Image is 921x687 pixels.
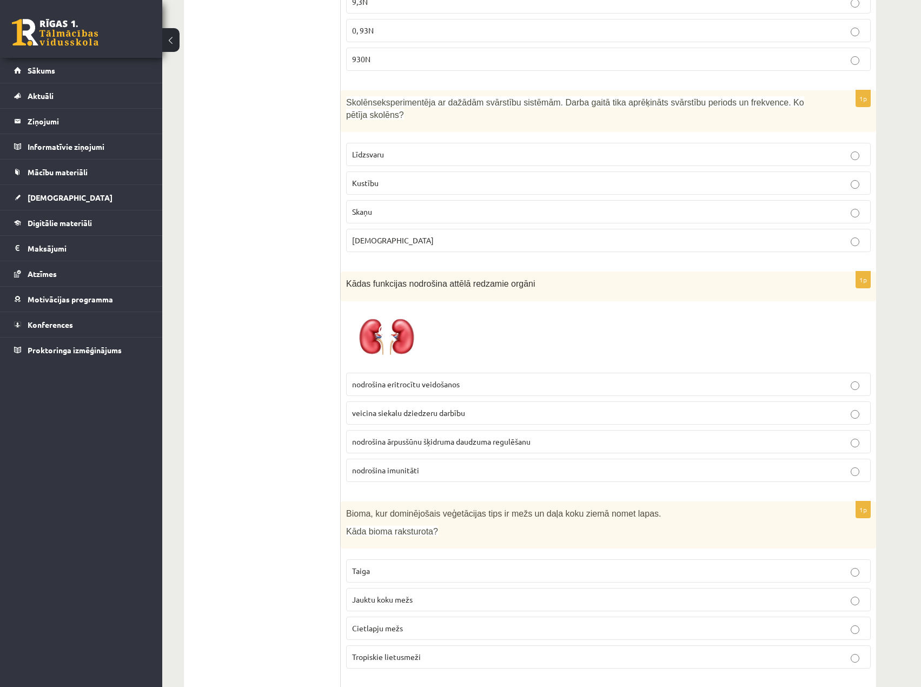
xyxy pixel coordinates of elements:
span: Konferences [28,320,73,329]
span: nodrošina eritrocītu veidošanos [352,379,460,389]
span: Sākums [28,65,55,75]
span: Mācību materiāli [28,167,88,177]
p: 1p [856,90,871,107]
a: [DEMOGRAPHIC_DATA] [14,185,149,210]
input: Jauktu koku mežs [851,597,859,605]
span: 930N [352,54,370,64]
input: Līdzsvaru [851,151,859,160]
span: Kustību [352,178,379,188]
span: Kādas funkcijas nodrošina attēlā redzamie orgāni [346,279,535,288]
a: Proktoringa izmēģinājums [14,338,149,362]
input: nodrošina imunitāti [851,467,859,476]
span: Proktoringa izmēģinājums [28,345,122,355]
input: nodrošina eritrocītu veidošanos [851,381,859,390]
a: Digitālie materiāli [14,210,149,235]
input: 930N [851,56,859,65]
span: Cietlapju mežs [352,623,403,633]
span: Līdzsvaru [352,149,384,159]
input: Taiga [851,568,859,577]
span: nodrošina imunitāti [352,465,419,475]
input: Kustību [851,180,859,189]
input: Cietlapju mežs [851,625,859,634]
a: Informatīvie ziņojumi [14,134,149,159]
p: 1p [856,271,871,288]
span: [DEMOGRAPHIC_DATA] [352,235,434,245]
span: Aktuāli [28,91,54,101]
input: veicina siekalu dziedzeru darbību [851,410,859,419]
img: 1.jpg [346,307,427,368]
a: Rīgas 1. Tālmācības vidusskola [12,19,98,46]
span: Skolēns [346,98,377,107]
a: Sākums [14,58,149,83]
legend: Ziņojumi [28,109,149,134]
span: Jauktu koku mežs [352,594,413,604]
input: nodrošina ārpusšūnu šķidruma daudzuma regulēšanu [851,439,859,447]
a: Maksājumi [14,236,149,261]
span: Bioma, kur dominējošais veģetācijas tips ir mežs un daļa koku ziemā nomet lapas. [346,509,661,518]
span: 0, 93N [352,25,374,35]
span: Tropiskie lietusmeži [352,652,421,662]
a: Aktuāli [14,83,149,108]
span: veicina siekalu dziedzeru darbību [352,408,465,418]
input: 0, 93N [851,28,859,36]
legend: Informatīvie ziņojumi [28,134,149,159]
span: Atzīmes [28,269,57,279]
input: Skaņu [851,209,859,217]
span: eksperimentēja ar dažādām svārstību sistēmām. Darba gaitā tika aprēķināts svārstību periods un fr... [346,98,804,120]
p: 1p [856,501,871,518]
span: [DEMOGRAPHIC_DATA] [28,193,112,202]
a: Mācību materiāli [14,160,149,184]
span: Skaņu [352,207,372,216]
span: Taiga [352,566,370,576]
input: Tropiskie lietusmeži [851,654,859,663]
a: Motivācijas programma [14,287,149,312]
span: Digitālie materiāli [28,218,92,228]
span: nodrošina ārpusšūnu šķidruma daudzuma regulēšanu [352,437,531,446]
a: Atzīmes [14,261,149,286]
a: Ziņojumi [14,109,149,134]
input: [DEMOGRAPHIC_DATA] [851,237,859,246]
legend: Maksājumi [28,236,149,261]
span: Kāda bioma raksturota? [346,527,438,536]
a: Konferences [14,312,149,337]
span: Motivācijas programma [28,294,113,304]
